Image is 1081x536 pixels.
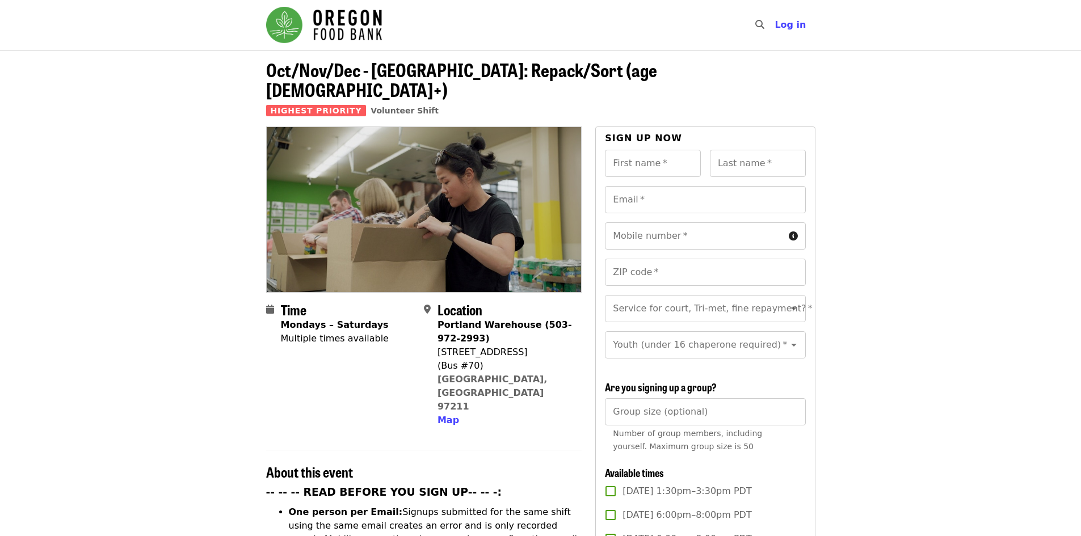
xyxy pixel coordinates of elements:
span: Time [281,299,306,319]
i: circle-info icon [789,231,798,242]
button: Log in [765,14,815,36]
span: Available times [605,465,664,480]
span: About this event [266,462,353,482]
a: [GEOGRAPHIC_DATA], [GEOGRAPHIC_DATA] 97211 [438,374,548,412]
span: Number of group members, including yourself. Maximum group size is 50 [613,429,762,451]
span: Map [438,415,459,425]
input: Mobile number [605,222,784,250]
button: Open [786,337,802,353]
img: Oct/Nov/Dec - Portland: Repack/Sort (age 8+) organized by Oregon Food Bank [267,127,582,292]
span: Sign up now [605,133,682,144]
span: Highest Priority [266,105,367,116]
button: Open [786,301,802,316]
i: calendar icon [266,304,274,315]
i: search icon [755,19,764,30]
input: [object Object] [605,398,805,425]
input: Search [771,11,780,39]
i: map-marker-alt icon [424,304,431,315]
div: (Bus #70) [438,359,573,373]
input: Last name [710,150,806,177]
strong: Portland Warehouse (503-972-2993) [438,319,572,344]
span: Oct/Nov/Dec - [GEOGRAPHIC_DATA]: Repack/Sort (age [DEMOGRAPHIC_DATA]+) [266,56,657,103]
a: Volunteer Shift [371,106,439,115]
span: Log in [775,19,806,30]
input: First name [605,150,701,177]
span: [DATE] 1:30pm–3:30pm PDT [622,484,751,498]
strong: Mondays – Saturdays [281,319,389,330]
span: [DATE] 6:00pm–8:00pm PDT [622,508,751,522]
strong: One person per Email: [289,507,403,517]
img: Oregon Food Bank - Home [266,7,382,43]
input: ZIP code [605,259,805,286]
input: Email [605,186,805,213]
button: Map [438,413,459,427]
strong: -- -- -- READ BEFORE YOU SIGN UP-- -- -: [266,486,502,498]
span: Are you signing up a group? [605,379,717,394]
span: Location [438,299,482,319]
div: Multiple times available [281,332,389,345]
div: [STREET_ADDRESS] [438,345,573,359]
